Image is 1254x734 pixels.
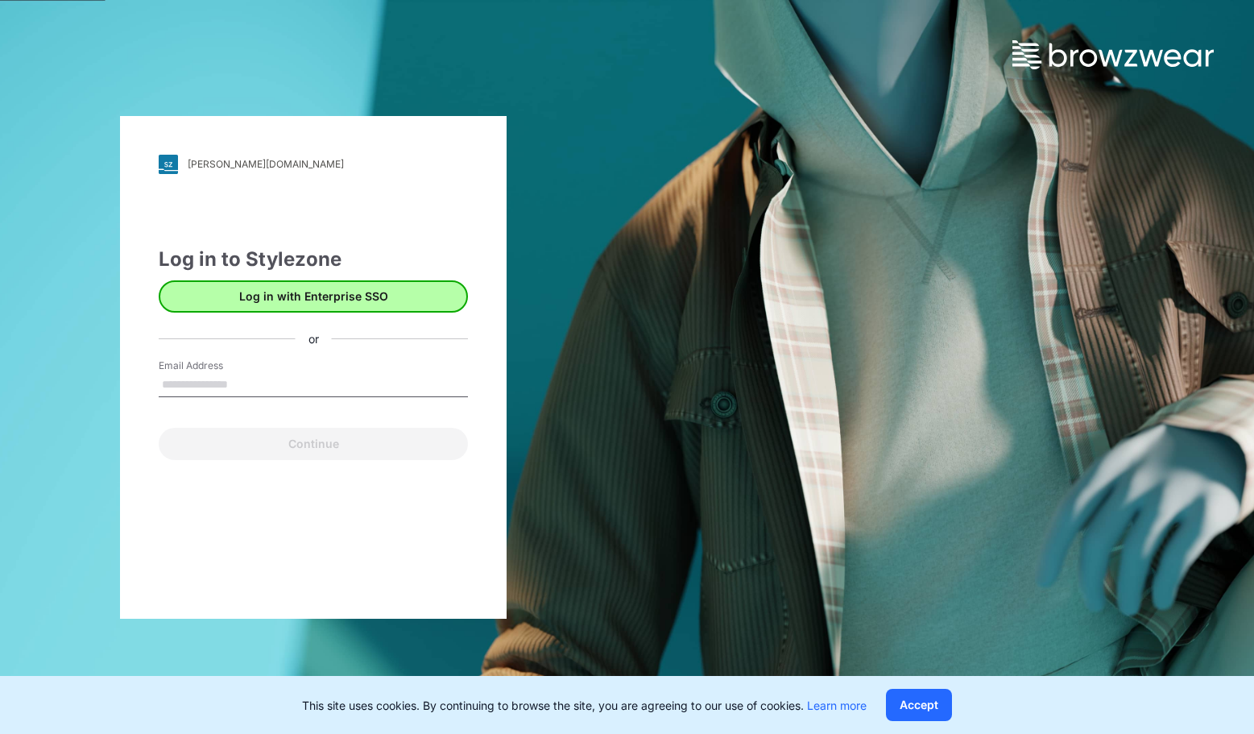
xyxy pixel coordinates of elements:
img: svg+xml;base64,PHN2ZyB3aWR0aD0iMjgiIGhlaWdodD0iMjgiIHZpZXdCb3g9IjAgMCAyOCAyOCIgZmlsbD0ibm9uZSIgeG... [159,155,178,174]
button: Accept [886,689,952,721]
div: Log in to Stylezone [159,245,468,274]
div: [PERSON_NAME][DOMAIN_NAME] [188,158,344,170]
a: Learn more [807,699,867,712]
p: This site uses cookies. By continuing to browse the site, you are agreeing to our use of cookies. [302,697,867,714]
label: Email Address [159,359,271,373]
div: or [296,330,332,347]
img: browzwear-logo.73288ffb.svg [1012,40,1214,69]
button: Log in with Enterprise SSO [159,280,468,313]
a: [PERSON_NAME][DOMAIN_NAME] [159,155,468,174]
